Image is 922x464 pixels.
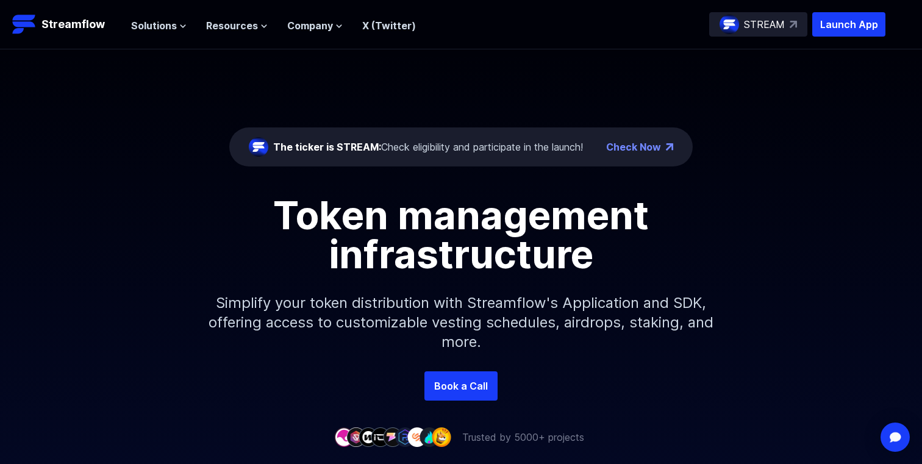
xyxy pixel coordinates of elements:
button: Launch App [812,12,885,37]
img: company-4 [371,427,390,446]
img: streamflow-logo-circle.png [720,15,739,34]
img: company-2 [346,427,366,446]
img: company-6 [395,427,415,446]
a: Streamflow [12,12,119,37]
button: Solutions [131,18,187,33]
h1: Token management infrastructure [187,196,735,274]
p: STREAM [744,17,785,32]
img: company-8 [420,427,439,446]
img: streamflow-logo-circle.png [249,137,268,157]
img: Streamflow Logo [12,12,37,37]
a: Check Now [606,140,661,154]
p: Trusted by 5000+ projects [462,430,584,444]
span: The ticker is STREAM: [273,141,381,153]
a: STREAM [709,12,807,37]
div: Check eligibility and participate in the launch! [273,140,583,154]
img: top-right-arrow.svg [790,21,797,28]
img: top-right-arrow.png [666,143,673,151]
button: Company [287,18,343,33]
button: Resources [206,18,268,33]
img: company-1 [334,427,354,446]
a: Book a Call [424,371,498,401]
a: X (Twitter) [362,20,416,32]
p: Streamflow [41,16,105,33]
img: company-5 [383,427,402,446]
img: company-3 [359,427,378,446]
div: Open Intercom Messenger [881,423,910,452]
span: Solutions [131,18,177,33]
img: company-9 [432,427,451,446]
span: Company [287,18,333,33]
img: company-7 [407,427,427,446]
span: Resources [206,18,258,33]
p: Simplify your token distribution with Streamflow's Application and SDK, offering access to custom... [199,274,723,371]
